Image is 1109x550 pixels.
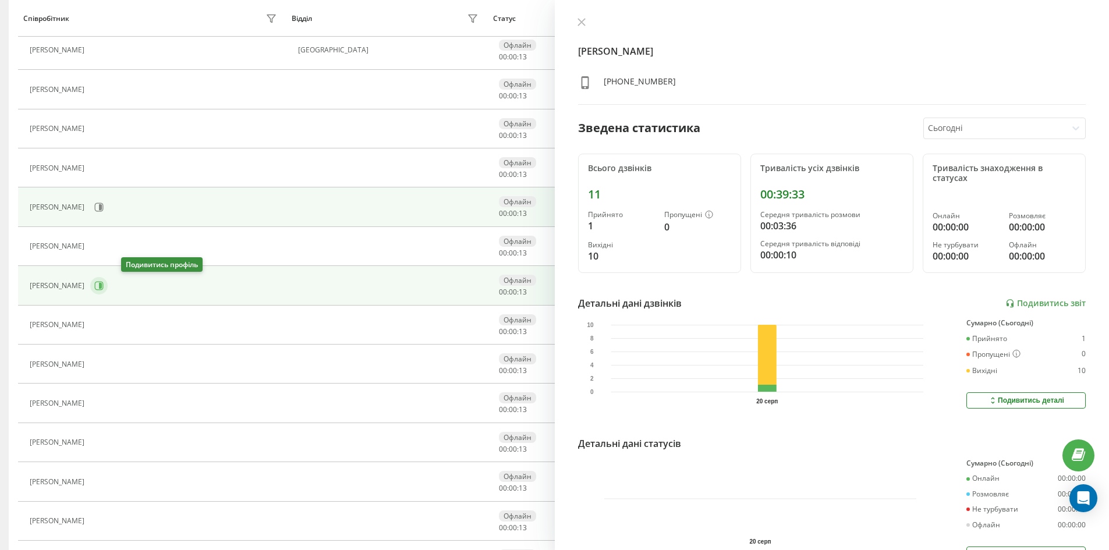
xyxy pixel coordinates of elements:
text: 2 [590,375,593,382]
div: : : [499,132,527,140]
text: 8 [590,335,593,342]
div: 10 [588,249,655,263]
div: 00:00:00 [1058,474,1086,482]
div: Зведена статистика [578,119,700,137]
div: Детальні дані статусів [578,437,681,450]
span: 00 [509,523,517,533]
text: 6 [590,349,593,355]
span: 00 [509,444,517,454]
div: : : [499,524,527,532]
div: 00:00:00 [1009,220,1076,234]
span: 00 [499,444,507,454]
span: 13 [519,483,527,493]
span: 00 [499,404,507,414]
span: 00 [509,52,517,62]
div: Подивитись деталі [988,396,1064,405]
div: Вихідні [588,241,655,249]
div: Онлайн [966,474,1000,482]
div: Пропущені [664,211,731,220]
span: 13 [519,444,527,454]
div: Офлайн [499,79,536,90]
div: [PERSON_NAME] [30,203,87,211]
div: Розмовляє [966,490,1009,498]
div: : : [499,328,527,336]
div: 00:00:00 [933,249,1000,263]
div: Офлайн [499,275,536,286]
span: 00 [509,404,517,414]
span: 00 [499,248,507,258]
div: Офлайн [966,521,1000,529]
span: 00 [509,130,517,140]
span: 00 [509,366,517,375]
div: 11 [588,187,731,201]
div: [PERSON_NAME] [30,282,87,290]
div: Офлайн [499,510,536,521]
div: : : [499,171,527,179]
div: Розмовляє [1009,212,1076,220]
div: Прийнято [966,335,1007,343]
div: Офлайн [499,118,536,129]
span: 00 [509,287,517,297]
text: 4 [590,362,593,368]
div: Відділ [292,15,312,23]
span: 00 [499,366,507,375]
span: 13 [519,366,527,375]
span: 13 [519,91,527,101]
div: [PERSON_NAME] [30,438,87,446]
span: 13 [519,52,527,62]
div: [PERSON_NAME] [30,46,87,54]
div: Пропущені [966,350,1021,359]
div: Офлайн [499,353,536,364]
span: 13 [519,248,527,258]
span: 00 [499,523,507,533]
div: Середня тривалість розмови [760,211,904,219]
div: Співробітник [23,15,69,23]
div: 00:00:00 [1058,490,1086,498]
div: 00:39:33 [760,187,904,201]
span: 13 [519,169,527,179]
span: 00 [509,169,517,179]
div: [PERSON_NAME] [30,360,87,368]
div: : : [499,249,527,257]
text: 20 серп [756,398,778,404]
div: : : [499,210,527,218]
text: 10 [587,322,594,328]
div: Прийнято [588,211,655,219]
div: : : [499,445,527,453]
div: Не турбувати [966,505,1018,513]
div: [PERSON_NAME] [30,242,87,250]
div: 00:00:00 [933,220,1000,234]
div: [PERSON_NAME] [30,478,87,486]
span: 13 [519,404,527,414]
div: Офлайн [499,40,536,51]
span: 00 [499,208,507,218]
div: : : [499,367,527,375]
a: Подивитись звіт [1005,299,1086,308]
span: 13 [519,208,527,218]
span: 00 [509,248,517,258]
text: 20 серп [749,538,771,545]
div: [PERSON_NAME] [30,321,87,329]
div: [PERSON_NAME] [30,399,87,407]
div: Детальні дані дзвінків [578,296,682,310]
div: [GEOGRAPHIC_DATA] [298,46,481,54]
div: Сумарно (Сьогодні) [966,319,1086,327]
div: 00:03:36 [760,219,904,233]
div: Тривалість усіх дзвінків [760,164,904,173]
span: 00 [499,169,507,179]
span: 00 [499,327,507,336]
span: 00 [499,52,507,62]
div: Подивитись профіль [121,257,203,272]
div: 00:00:00 [1009,249,1076,263]
span: 00 [499,91,507,101]
text: 0 [590,389,593,395]
div: 00:00:00 [1058,505,1086,513]
div: Всього дзвінків [588,164,731,173]
div: [PERSON_NAME] [30,125,87,133]
button: Подивитись деталі [966,392,1086,409]
span: 00 [499,130,507,140]
div: Офлайн [499,196,536,207]
div: 1 [1082,335,1086,343]
div: Офлайн [499,314,536,325]
div: Тривалість знаходження в статусах [933,164,1076,183]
